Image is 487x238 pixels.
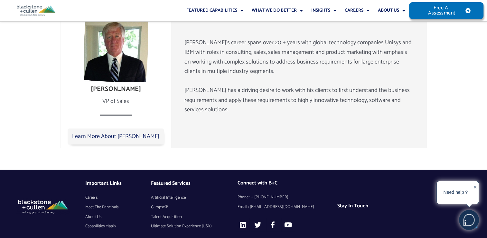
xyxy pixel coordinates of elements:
span: Artificial Intelligence [151,193,186,202]
span: Talent Acquisition [151,212,182,222]
img: Michael Albright [84,17,148,82]
span: Email : [EMAIL_ADDRESS][DOMAIN_NAME] [238,202,314,212]
span: Learn More About [PERSON_NAME] [72,133,159,140]
span: Free AI Assessment [422,5,461,16]
span: Glimpse® [151,202,168,212]
div: ✕ [473,183,477,203]
a: Ultimate Solution Experience (USX) [151,221,237,231]
span: Capabilities Matrix [85,221,116,231]
h4: Featured Services [151,180,237,186]
span: Careers [85,193,98,202]
span: About Us [85,212,101,222]
a: Learn More About [PERSON_NAME] [68,128,164,144]
a: Glimpse® [151,202,237,212]
a: Capabilities Matrix [85,221,151,231]
div: VP of Sales [64,96,168,106]
img: AI consulting services [16,197,70,215]
h4: Stay In Touch [337,203,426,209]
p: [PERSON_NAME]’s career spans over 20 + years with global technology companies Unisys and IBM with... [184,38,414,76]
a: Meet The Principals [85,202,151,212]
a: Talent Acquisition [151,212,237,222]
h4: [PERSON_NAME] [64,85,168,93]
img: users%2F5SSOSaKfQqXq3cFEnIZRYMEs4ra2%2Fmedia%2Fimages%2F-Bulle%20blanche%20sans%20fond%20%2B%20ma... [459,210,479,230]
a: Free AI Assessment [409,2,483,19]
span: Phone : + [PHONE_NUMBER] [238,192,288,202]
span: Meet The Principals [85,202,118,212]
h4: Important Links [85,180,151,186]
h4: Connect with B+C [238,180,338,186]
a: Artificial Intelligence [151,193,237,202]
a: About Us [85,212,151,222]
a: Careers [85,193,151,202]
div: Need help ? [438,182,473,203]
span: Ultimate Solution Experience (USX) [151,221,211,231]
p: [PERSON_NAME] has a driving desire to work with his clients to first understand the business requ... [184,86,414,114]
